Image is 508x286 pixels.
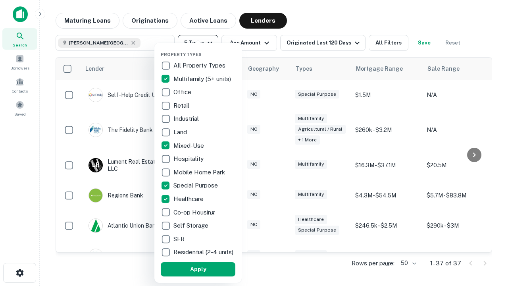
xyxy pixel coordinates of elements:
[173,141,206,151] p: Mixed-Use
[173,61,227,70] p: All Property Types
[173,181,219,190] p: Special Purpose
[173,128,189,137] p: Land
[173,208,216,217] p: Co-op Housing
[173,221,210,230] p: Self Storage
[173,74,233,84] p: Multifamily (5+ units)
[173,101,191,110] p: Retail
[173,168,227,177] p: Mobile Home Park
[468,222,508,261] iframe: Chat Widget
[173,194,205,204] p: Healthcare
[161,262,235,276] button: Apply
[173,114,200,124] p: Industrial
[173,154,205,164] p: Hospitality
[173,234,186,244] p: SFR
[173,247,235,257] p: Residential (2-4 units)
[173,87,193,97] p: Office
[161,52,202,57] span: Property Types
